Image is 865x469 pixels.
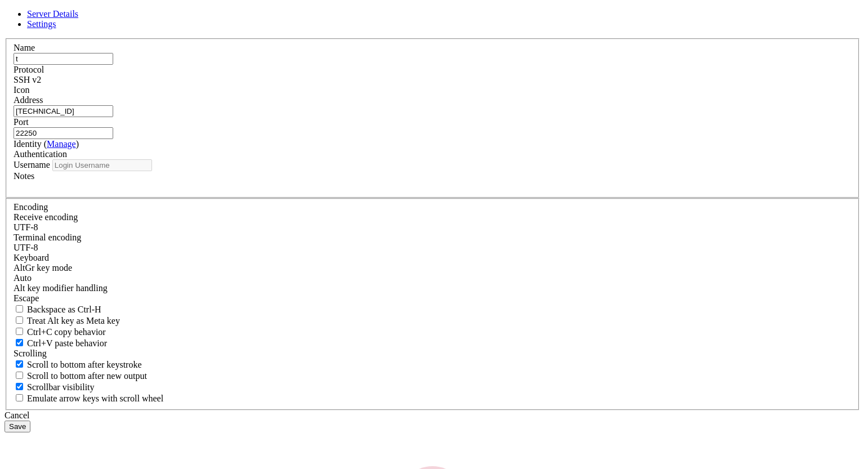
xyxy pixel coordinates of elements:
[16,383,23,390] input: Scrollbar visibility
[16,372,23,379] input: Scroll to bottom after new output
[14,273,851,283] div: Auto
[14,75,851,85] div: SSH v2
[14,253,49,262] label: Keyboard
[85,186,95,196] span: （
[75,72,85,81] span: 问
[44,139,79,149] span: ( )
[47,186,56,196] span: 的
[14,75,41,84] span: SSH v2
[16,339,23,346] input: Ctrl+V paste behavior
[5,244,718,253] x-row: Unpacking cloudflared ([DATE]) ...
[5,387,9,397] div: (0, 40)
[27,9,78,19] a: Server Details
[9,186,19,196] span: 清
[27,394,163,403] span: Emulate arrow keys with scroll wheel
[5,330,718,340] x-row: Please open the following URL and log in with your Cloudflare account:
[5,378,77,387] span: [DATE]T22:29:45Z
[14,243,38,252] span: UTF-8
[14,53,113,65] input: Server Name
[14,222,38,232] span: UTF-8
[5,263,718,273] x-row: Processing triggers for man-db (2.10.2-1) ...
[16,360,23,368] input: Scroll to bottom after keystroke
[14,139,79,149] label: Identity
[14,95,43,105] label: Address
[14,382,95,392] label: The vertical scrollbar mode.
[27,327,106,337] span: Ctrl+C copy behavior
[14,43,35,52] label: Name
[14,105,113,117] input: Host Name or IP
[14,360,142,369] label: Whether to scroll to the bottom on any keystroke.
[14,233,81,242] label: The default terminal encoding. ISO-2022 enables character map translations (like graphics maps). ...
[5,368,718,378] x-row: Leave cloudflared running to download the cert automatically.
[38,72,47,81] span: 能
[14,243,851,253] div: UTF-8
[14,85,29,95] label: Icon
[38,14,47,24] span: 载
[5,72,718,81] x-row: #
[85,72,95,81] span: 题
[16,328,23,335] input: Ctrl+C copy behavior
[47,14,56,24] span: 的
[56,186,66,196] span: 安
[5,349,718,359] x-row: [URL][DOMAIN_NAME][DOMAIN_NAME]
[14,316,120,325] label: Whether the Alt key acts as a Meta key or as a distinct Alt key.
[14,305,101,314] label: If true, the backspace should send BS ('\x08', aka ^H). Otherwise the backspace key should send '...
[5,410,860,421] div: Cancel
[56,72,66,81] span: 依
[14,149,67,159] label: Authentication
[70,14,79,24] span: 包
[5,129,718,139] x-row: #
[5,301,718,311] x-row: 0 upgraded, 0 newly installed, 0 to remove and 28 not upgraded.
[5,14,718,24] x-row: # deb
[38,186,47,196] span: 载
[66,186,75,196] span: 装
[9,129,19,139] span: 验
[14,127,113,139] input: Port Number
[47,139,76,149] a: Manage
[5,273,718,282] x-row: Reading package lists... Done
[5,148,718,158] x-row: cloudflared --version
[19,14,28,24] span: 装
[16,305,23,312] input: Backspace as Ctrl-H
[47,72,56,81] span: 的
[27,19,56,29] a: Settings
[27,371,147,381] span: Scroll to bottom after new output
[38,129,47,139] span: 装
[5,311,718,320] x-row: cloudflared version [DATE] (built 2025-08-21-1535 UTC)
[5,234,718,244] x-row: Preparing to unpack cloudflared-linux-amd64.deb ...
[104,186,113,196] span: 选
[5,378,718,387] x-row: Waiting for login...
[5,292,718,301] x-row: Reading state information... Done
[27,305,101,314] span: Backspace as Ctrl-H
[5,186,718,196] x-row: #
[16,394,23,401] input: Emulate arrow keys with scroll wheel
[9,14,19,24] span: 安
[14,273,32,283] span: Auto
[14,327,106,337] label: Ctrl-C copies if true, send ^C to host if false. Ctrl-Shift-C sends ^C to host if true, copies if...
[14,394,163,403] label: When using the alternative screen buffer, and DECCKM (Application Cursor Keys) is active, mouse w...
[5,320,718,330] x-row: root@[PERSON_NAME]:~# cloudflared tunnel login
[27,382,95,392] span: Scrollbar visibility
[14,283,108,293] label: Controls how the Alt key is handled. Escape: Send an ESC prefix. 8-Bit: Add 128 to the typed char...
[14,222,851,233] div: UTF-8
[95,186,104,196] span: 可
[14,293,39,303] span: Escape
[28,129,38,139] span: 安
[52,159,152,171] input: Login Username
[9,72,19,81] span: 修
[5,253,718,263] x-row: Setting up cloudflared ([DATE]) ...
[14,338,107,348] label: Ctrl+V pastes if true, sends ^V to host if false. Ctrl+Shift+V sends ^V to host if true, pastes i...
[81,378,95,387] span: INF
[14,160,50,169] label: Username
[28,72,38,81] span: 可
[19,72,28,81] span: 复
[14,212,78,222] label: Set the expected encoding for data received from the host. If the encodings do not match, visual ...
[28,186,38,196] span: 下
[14,202,48,212] label: Encoding
[27,316,120,325] span: Treat Alt key as Meta key
[28,14,38,24] span: 下
[5,215,718,225] x-row: Selecting previously unselected package cloudflared.
[5,33,718,43] x-row: sudo dpkg -i cloudflared-linux-amd64.deb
